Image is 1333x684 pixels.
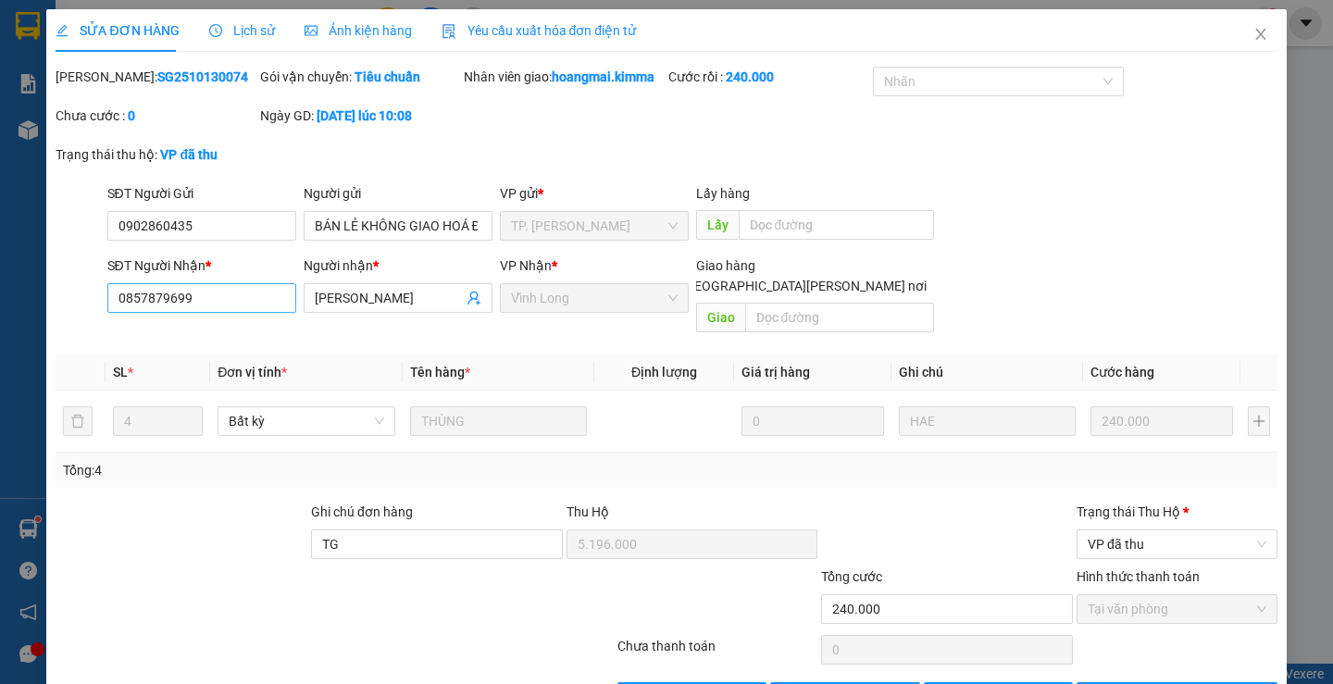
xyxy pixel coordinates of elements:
[467,291,481,305] span: user-add
[726,69,774,84] b: 240.000
[500,258,552,273] span: VP Nhận
[1235,9,1287,61] button: Close
[696,186,750,201] span: Lấy hàng
[631,365,697,379] span: Định lượng
[567,504,609,519] span: Thu Hộ
[674,276,934,296] span: [GEOGRAPHIC_DATA][PERSON_NAME] nơi
[1077,502,1277,522] div: Trạng thái Thu Hộ
[128,108,135,123] b: 0
[442,24,456,39] img: icon
[745,303,934,332] input: Dọc đường
[14,119,110,161] div: 30.000
[1248,406,1270,436] button: plus
[120,18,165,37] span: Nhận:
[899,406,1076,436] input: Ghi Chú
[16,16,107,60] div: Vĩnh Long
[410,365,470,379] span: Tên hàng
[511,212,678,240] span: TP. Hồ Chí Minh
[1077,569,1200,584] label: Hình thức thanh toán
[56,144,307,165] div: Trạng thái thu hộ:
[305,24,318,37] span: picture
[63,460,516,480] div: Tổng: 4
[739,210,934,240] input: Dọc đường
[260,106,461,126] div: Ngày GD:
[113,365,128,379] span: SL
[464,67,665,87] div: Nhân viên giao:
[63,406,93,436] button: delete
[209,23,275,38] span: Lịch sử
[311,504,413,519] label: Ghi chú đơn hàng
[107,183,296,204] div: SĐT Người Gửi
[260,67,461,87] div: Gói vận chuyển:
[304,255,492,276] div: Người nhận
[14,119,69,139] span: Thu rồi :
[668,67,869,87] div: Cước rồi :
[410,406,587,436] input: VD: Bàn, Ghế
[696,210,739,240] span: Lấy
[500,183,689,204] div: VP gửi
[1088,595,1266,623] span: Tại văn phòng
[305,23,412,38] span: Ảnh kiện hàng
[120,16,268,60] div: TP. [PERSON_NAME]
[1090,365,1154,379] span: Cước hàng
[741,406,884,436] input: 0
[442,23,637,38] span: Yêu cầu xuất hóa đơn điện tử
[552,69,654,84] b: hoangmai.kimma
[218,365,287,379] span: Đơn vị tính
[696,303,745,332] span: Giao
[229,407,383,435] span: Bất kỳ
[120,82,268,108] div: 0933969333
[317,108,412,123] b: [DATE] lúc 10:08
[1090,406,1233,436] input: 0
[355,69,420,84] b: Tiêu chuẩn
[107,255,296,276] div: SĐT Người Nhận
[56,67,256,87] div: [PERSON_NAME]:
[304,183,492,204] div: Người gửi
[157,69,248,84] b: SG2510130074
[160,147,218,162] b: VP đã thu
[696,258,755,273] span: Giao hàng
[511,284,678,312] span: Vĩnh Long
[821,569,882,584] span: Tổng cước
[1253,27,1268,42] span: close
[56,106,256,126] div: Chưa cước :
[1088,530,1266,558] span: VP đã thu
[311,529,563,559] input: Ghi chú đơn hàng
[741,365,810,379] span: Giá trị hàng
[56,24,69,37] span: edit
[56,23,179,38] span: SỬA ĐƠN HÀNG
[120,60,268,82] div: [PERSON_NAME]
[16,18,44,37] span: Gửi:
[616,636,820,668] div: Chưa thanh toán
[209,24,222,37] span: clock-circle
[891,354,1083,391] th: Ghi chú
